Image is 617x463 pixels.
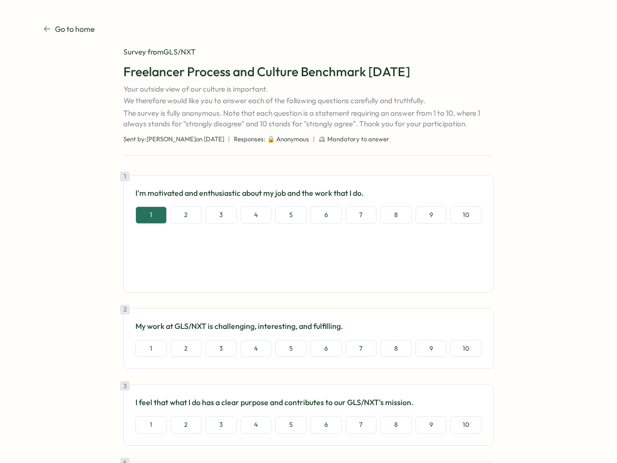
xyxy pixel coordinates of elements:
[450,416,482,434] button: 10
[120,305,130,314] div: 2
[313,135,315,144] span: |
[310,206,342,224] button: 6
[135,187,482,199] p: I'm motivated and enthusiastic about my job and the work that I do.
[205,340,237,357] button: 3
[346,416,377,434] button: 7
[123,135,224,144] span: Sent by: [PERSON_NAME] on [DATE]
[380,416,412,434] button: 8
[228,135,230,144] span: |
[205,206,237,224] button: 3
[171,416,202,434] button: 2
[416,206,447,224] button: 9
[171,340,202,357] button: 2
[135,206,167,224] button: 1
[275,416,307,434] button: 5
[120,381,130,391] div: 3
[450,206,482,224] button: 10
[120,172,130,181] div: 1
[241,416,272,434] button: 4
[123,47,494,57] div: Survey from GLS/NXT
[380,340,412,357] button: 8
[327,135,389,144] span: Mandatory to answer
[450,340,482,357] button: 10
[123,84,494,129] p: Your outside view of our culture is important. We therefore would like you to answer each of the ...
[346,340,377,357] button: 7
[241,340,272,357] button: 4
[416,340,447,357] button: 9
[43,23,95,35] a: Go to home
[55,23,95,35] p: Go to home
[171,206,202,224] button: 2
[205,416,237,434] button: 3
[416,416,447,434] button: 9
[275,206,307,224] button: 5
[310,340,342,357] button: 6
[380,206,412,224] button: 8
[135,340,167,357] button: 1
[234,135,309,144] span: Responses: 🔒 Anonymous
[275,340,307,357] button: 5
[123,63,494,80] h1: Freelancer Process and Culture Benchmark [DATE]
[135,416,167,434] button: 1
[135,396,482,409] p: I feel that what I do has a clear purpose and contributes to our GLS/NXT's mission.
[310,416,342,434] button: 6
[346,206,377,224] button: 7
[241,206,272,224] button: 4
[135,320,482,332] p: My work at GLS/NXT is challenging, interesting, and fulfilling.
